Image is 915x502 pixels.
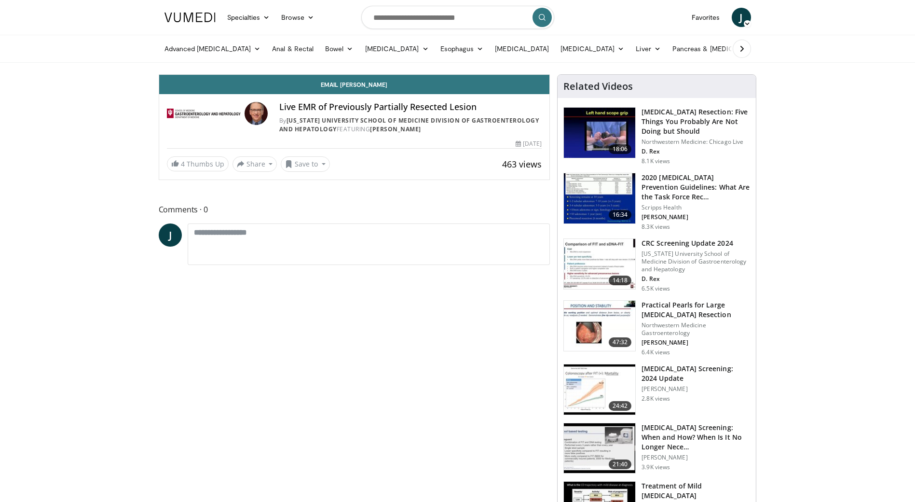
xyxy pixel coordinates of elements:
img: Indiana University School of Medicine Division of Gastroenterology and Hepatology [167,102,241,125]
img: 77cb6b5f-a603-4fe4-a4bb-7ebc24ae7176.150x105_q85_crop-smart_upscale.jpg [564,423,635,474]
p: D. Rex [642,148,750,155]
p: [US_STATE] University School of Medicine Division of Gastroenterology and Hepatology [642,250,750,273]
span: 24:42 [609,401,632,411]
p: D. Rex [642,275,750,283]
button: Share [232,156,277,172]
a: J [159,223,182,247]
a: 18:06 [MEDICAL_DATA] Resection: Five Things You Probably Are Not Doing but Should Northwestern Me... [563,107,750,165]
h3: Practical Pearls for Large [MEDICAL_DATA] Resection [642,300,750,320]
h3: Treatment of Mild [MEDICAL_DATA] [642,481,750,501]
img: 1ac37fbe-7b52-4c81-8c6c-a0dd688d0102.150x105_q85_crop-smart_upscale.jpg [564,173,635,223]
img: 264924ef-8041-41fd-95c4-78b943f1e5b5.150x105_q85_crop-smart_upscale.jpg [564,108,635,158]
a: [MEDICAL_DATA] [489,39,555,58]
a: [US_STATE] University School of Medicine Division of Gastroenterology and Hepatology [279,116,539,133]
h3: 2020 [MEDICAL_DATA] Prevention Guidelines: What Are the Task Force Rec… [642,173,750,202]
p: 6.4K views [642,349,670,356]
span: 18:06 [609,144,632,154]
input: Search topics, interventions [361,6,554,29]
h4: Live EMR of Previously Partially Resected Lesion [279,102,542,112]
a: Liver [630,39,666,58]
a: 21:40 [MEDICAL_DATA] Screening: When and How? When Is It No Longer Nece… [PERSON_NAME] 3.9K views [563,423,750,474]
div: [DATE] [516,139,542,148]
span: 21:40 [609,460,632,469]
p: Northwestern Medicine Gastroenterology [642,321,750,337]
a: Anal & Rectal [266,39,319,58]
img: 91500494-a7c6-4302-a3df-6280f031e251.150x105_q85_crop-smart_upscale.jpg [564,239,635,289]
span: Comments 0 [159,203,550,216]
p: 8.1K views [642,157,670,165]
h4: Related Videos [563,81,633,92]
img: ac114b1b-ca58-43de-a309-898d644626b7.150x105_q85_crop-smart_upscale.jpg [564,364,635,415]
a: Specialties [221,8,276,27]
a: [PERSON_NAME] [370,125,421,133]
h3: CRC Screening Update 2024 [642,238,750,248]
a: Browse [275,8,320,27]
p: 2.8K views [642,395,670,403]
a: 47:32 Practical Pearls for Large [MEDICAL_DATA] Resection Northwestern Medicine Gastroenterology ... [563,300,750,356]
a: Favorites [686,8,726,27]
img: VuMedi Logo [164,13,216,22]
span: 47:32 [609,337,632,347]
h3: [MEDICAL_DATA] Resection: Five Things You Probably Are Not Doing but Should [642,107,750,136]
span: 14:18 [609,276,632,285]
p: [PERSON_NAME] [642,213,750,221]
p: [PERSON_NAME] [642,339,750,347]
button: Save to [281,156,330,172]
span: 463 views [502,158,542,170]
div: By FEATURING [279,116,542,134]
p: Scripps Health [642,204,750,211]
span: 4 [181,159,185,168]
p: [PERSON_NAME] [642,454,750,461]
span: 16:34 [609,210,632,220]
p: 3.9K views [642,463,670,471]
img: 0daeedfc-011e-4156-8487-34fa55861f89.150x105_q85_crop-smart_upscale.jpg [564,301,635,351]
a: 16:34 2020 [MEDICAL_DATA] Prevention Guidelines: What Are the Task Force Rec… Scripps Health [PER... [563,173,750,231]
a: Bowel [319,39,359,58]
a: 14:18 CRC Screening Update 2024 [US_STATE] University School of Medicine Division of Gastroentero... [563,238,750,293]
p: Northwestern Medicine: Chicago Live [642,138,750,146]
h3: [MEDICAL_DATA] Screening: When and How? When Is It No Longer Nece… [642,423,750,452]
img: Avatar [245,102,268,125]
p: 6.5K views [642,285,670,293]
a: [MEDICAL_DATA] [555,39,630,58]
a: Esophagus [435,39,490,58]
p: 8.3K views [642,223,670,231]
a: 24:42 [MEDICAL_DATA] Screening: 2024 Update [PERSON_NAME] 2.8K views [563,364,750,415]
h3: [MEDICAL_DATA] Screening: 2024 Update [642,364,750,383]
a: Pancreas & [MEDICAL_DATA] [667,39,779,58]
a: [MEDICAL_DATA] [359,39,435,58]
a: Email [PERSON_NAME] [159,75,550,94]
p: [PERSON_NAME] [642,385,750,393]
a: Advanced [MEDICAL_DATA] [159,39,267,58]
a: 4 Thumbs Up [167,156,229,171]
a: J [732,8,751,27]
